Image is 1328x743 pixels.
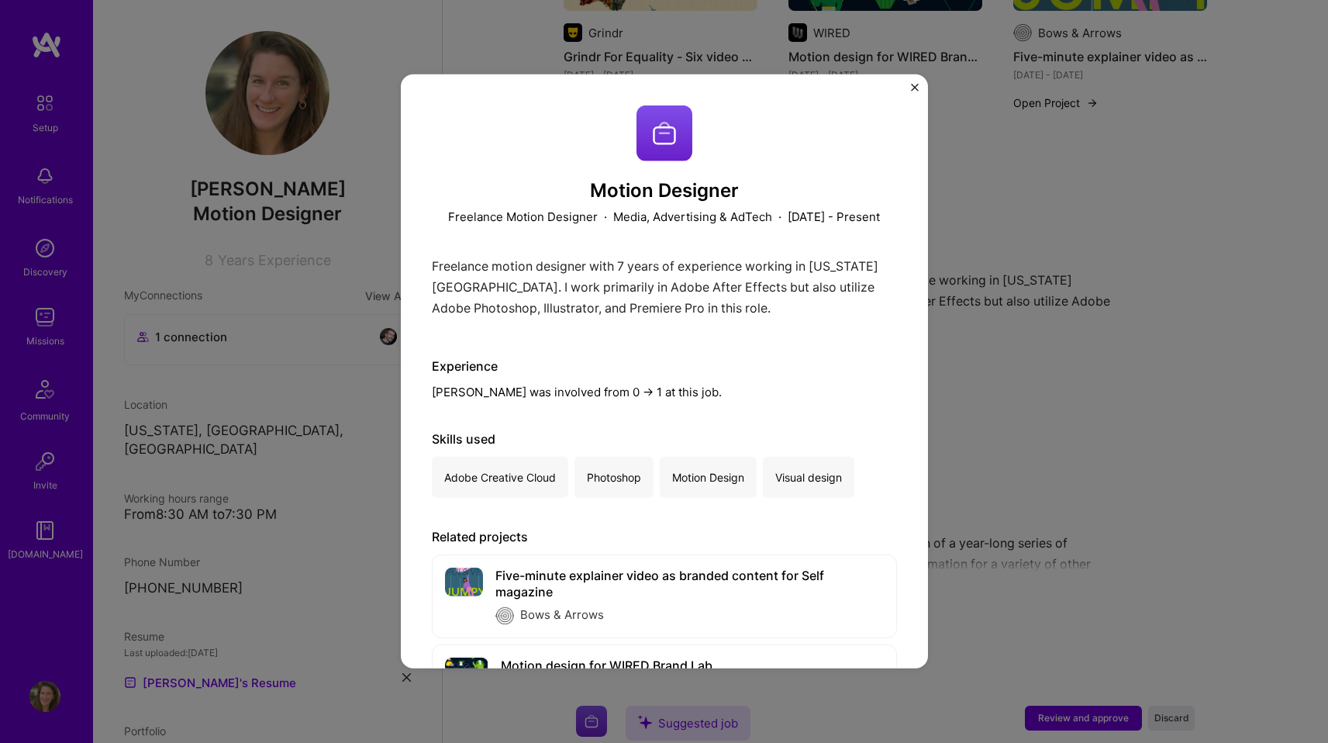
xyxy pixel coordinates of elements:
[495,606,514,625] img: Company logo
[520,606,604,625] div: Bows & Arrows
[613,209,772,225] p: Media, Advertising & AdTech
[432,358,897,400] div: [PERSON_NAME] was involved from 0 -> 1 at this job.
[501,658,712,674] div: Motion design for WIRED Brand Lab
[911,84,919,100] button: Close
[574,457,654,498] div: Photoshop
[636,105,692,161] img: Company logo
[660,457,757,498] div: Motion Design
[495,568,841,600] div: Five-minute explainer video as branded content for Self magazine
[778,209,781,225] span: ·
[788,209,880,225] p: [DATE] - Present
[763,457,854,498] div: Visual design
[604,209,607,225] span: ·
[445,658,488,690] img: project cover
[432,358,897,375] div: Experience
[445,568,484,596] img: project cover
[448,209,598,225] p: Freelance Motion Designer
[432,180,897,202] h3: Motion Designer
[432,457,568,498] div: Adobe Creative Cloud
[432,529,897,545] div: Related projects
[432,431,897,448] div: Skills used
